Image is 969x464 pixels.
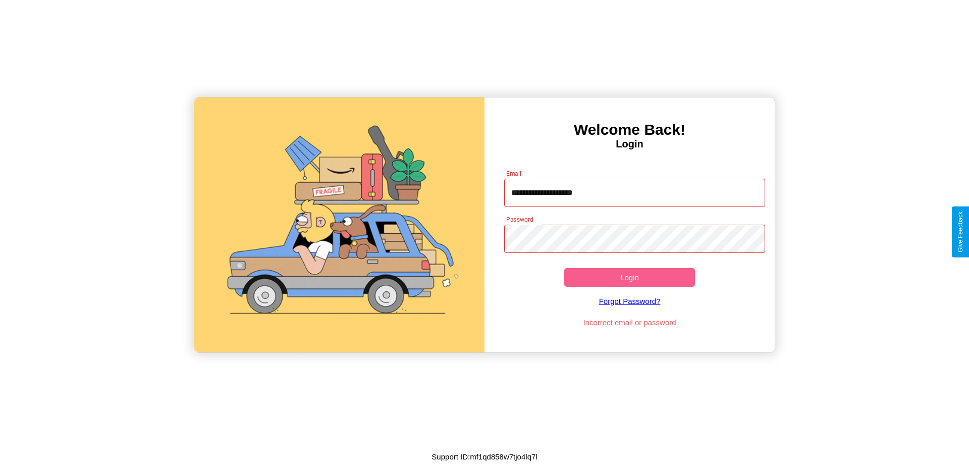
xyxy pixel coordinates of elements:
[432,450,537,463] p: Support ID: mf1qd858w7tjo4lq7l
[957,212,964,252] div: Give Feedback
[484,121,775,138] h3: Welcome Back!
[506,215,533,224] label: Password
[194,97,484,352] img: gif
[506,169,522,178] label: Email
[499,316,761,329] p: Incorrect email or password
[564,268,695,287] button: Login
[499,287,761,316] a: Forgot Password?
[484,138,775,150] h4: Login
